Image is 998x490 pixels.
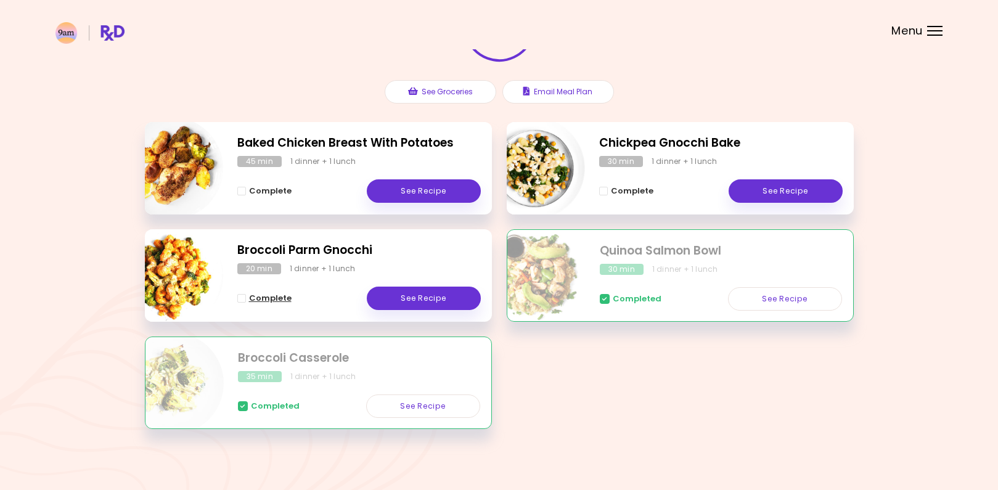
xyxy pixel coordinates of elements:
div: 1 dinner + 1 lunch [652,264,718,275]
img: Info - Baked Chicken Breast With Potatoes [121,117,223,219]
button: Complete - Broccoli Parm Gnocchi [237,291,292,306]
div: 1 dinner + 1 lunch [290,263,356,274]
a: See Recipe - Broccoli Parm Gnocchi [367,287,481,310]
a: See Recipe - Baked Chicken Breast With Potatoes [367,179,481,203]
button: Complete - Chickpea Gnocchi Bake [599,184,653,198]
h2: Baked Chicken Breast With Potatoes [237,134,481,152]
img: Info - Broccoli Casserole [121,332,224,435]
span: Complete [249,293,292,303]
img: Info - Broccoli Parm Gnocchi [121,224,223,327]
h2: Quinoa Salmon Bowl [600,242,842,260]
div: 45 min [237,156,282,167]
div: 20 min [237,263,281,274]
div: 1 dinner + 1 lunch [290,156,356,167]
div: 35 min [238,371,282,382]
button: Email Meal Plan [502,80,614,104]
span: Complete [249,186,292,196]
div: 30 min [600,264,644,275]
h2: Broccoli Casserole [238,349,480,367]
a: See Recipe - Chickpea Gnocchi Bake [729,179,843,203]
span: Completed [613,294,661,304]
img: Info - Chickpea Gnocchi Bake [483,117,585,219]
span: Menu [891,25,923,36]
a: See Recipe - Broccoli Casserole [366,394,480,418]
span: Completed [251,401,300,411]
span: Complete [611,186,653,196]
button: Complete - Baked Chicken Breast With Potatoes [237,184,292,198]
h2: Chickpea Gnocchi Bake [599,134,843,152]
img: Info - Quinoa Salmon Bowl [483,225,586,327]
a: See Recipe - Quinoa Salmon Bowl [728,287,842,311]
button: See Groceries [385,80,496,104]
div: 1 dinner + 1 lunch [652,156,718,167]
div: 30 min [599,156,643,167]
img: RxDiet [55,22,125,44]
h2: Broccoli Parm Gnocchi [237,242,481,259]
div: 1 dinner + 1 lunch [290,371,356,382]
